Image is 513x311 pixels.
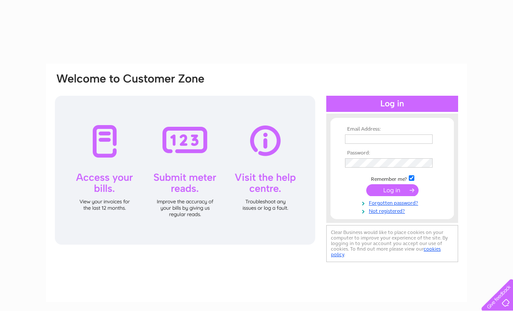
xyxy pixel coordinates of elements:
th: Email Address: [343,126,442,132]
div: Clear Business would like to place cookies on your computer to improve your experience of the sit... [326,225,458,262]
td: Remember me? [343,174,442,183]
th: Password: [343,150,442,156]
a: Forgotten password? [345,198,442,206]
a: Not registered? [345,206,442,214]
input: Submit [366,184,419,196]
a: cookies policy [331,246,441,257]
